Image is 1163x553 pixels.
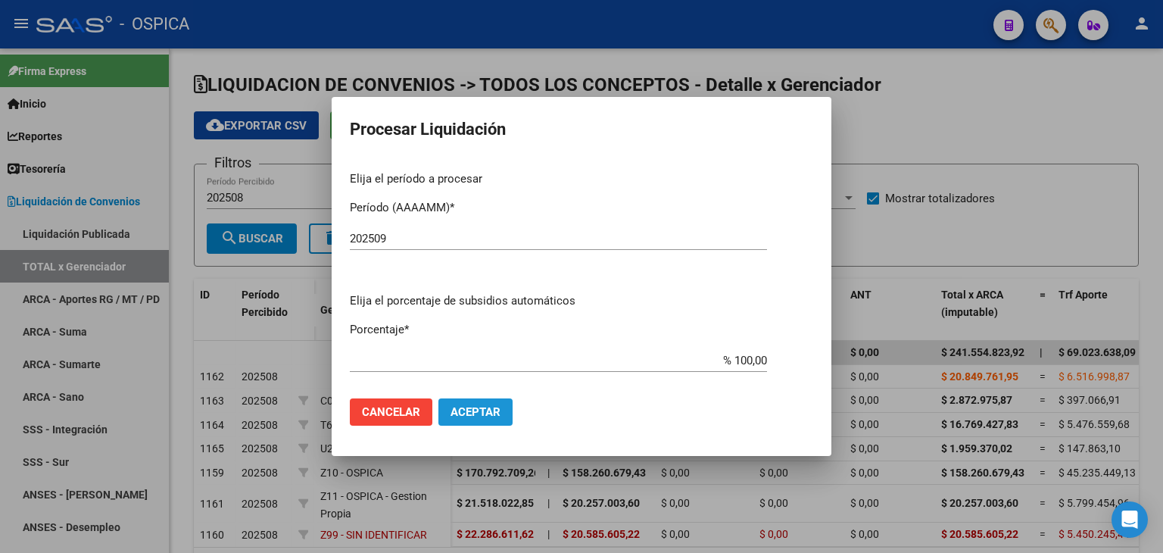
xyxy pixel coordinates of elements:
h2: Procesar Liquidación [350,115,813,144]
span: Aceptar [451,405,500,419]
span: Cancelar [362,405,420,419]
p: Período (AAAAMM) [350,199,813,217]
p: Porcentaje [350,321,813,339]
p: Elija el período a procesar [350,170,813,188]
button: Cancelar [350,398,432,426]
p: Elija el porcentaje de subsidios automáticos [350,292,813,310]
div: Open Intercom Messenger [1112,501,1148,538]
button: Aceptar [438,398,513,426]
